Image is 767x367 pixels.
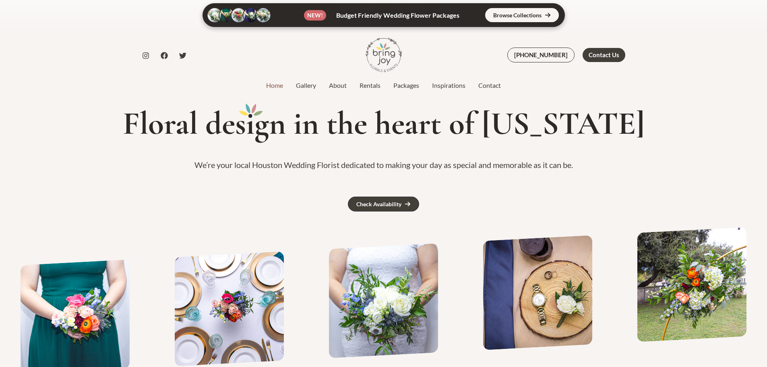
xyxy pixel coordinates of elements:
a: Packages [387,81,426,90]
a: Rentals [353,81,387,90]
a: Gallery [289,81,323,90]
a: [PHONE_NUMBER] [507,48,575,62]
a: Home [260,81,289,90]
nav: Site Navigation [260,79,507,91]
a: Instagram [142,52,149,59]
a: Inspirations [426,81,472,90]
a: Facebook [161,52,168,59]
mark: i [246,106,254,141]
div: Check Availability [356,201,401,207]
p: We’re your local Houston Wedding Florist dedicated to making your day as special and memorable as... [10,158,757,172]
a: Contact Us [583,48,625,62]
a: Twitter [179,52,186,59]
a: Contact [472,81,507,90]
a: Check Availability [348,197,419,211]
a: About [323,81,353,90]
img: Bring Joy [366,37,402,73]
h1: Floral des gn in the heart of [US_STATE] [10,106,757,141]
